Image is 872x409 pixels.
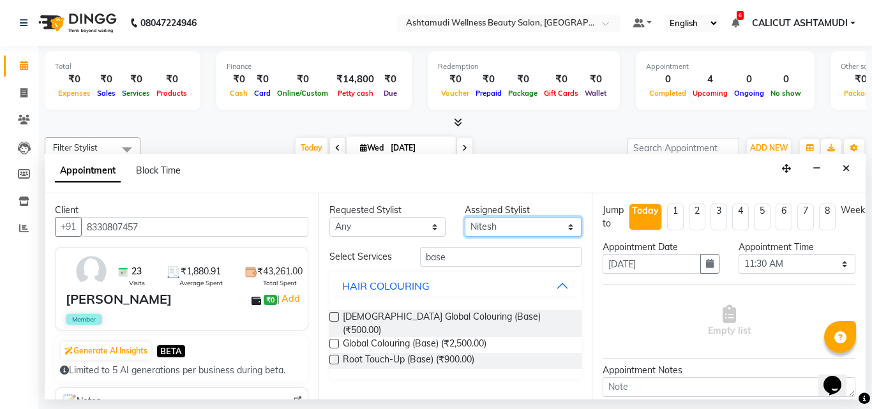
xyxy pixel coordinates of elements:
span: Products [153,89,190,98]
div: Select Services [320,250,410,264]
div: 4 [689,72,731,87]
span: ₹1,880.91 [181,265,221,278]
div: [PERSON_NAME] [66,290,172,309]
div: ₹0 [94,72,119,87]
div: Requested Stylist [329,204,446,217]
div: Today [632,204,659,218]
span: Card [251,89,274,98]
li: 6 [776,204,792,230]
span: Wallet [582,89,610,98]
span: No show [767,89,804,98]
div: ₹0 [505,72,541,87]
div: ₹0 [582,72,610,87]
span: ₹43,261.00 [257,265,303,278]
span: Wed [357,143,387,152]
div: Limited to 5 AI generations per business during beta. [60,364,303,377]
div: Finance [227,61,402,72]
span: Global Colouring (Base) (₹2,500.00) [343,337,486,353]
span: Root Touch-Up (Base) (₹900.00) [343,353,474,369]
span: CALICUT ASHTAMUDI [752,17,848,30]
span: 6 [737,11,744,20]
div: ₹0 [438,72,472,87]
button: Generate AI Insights [61,342,151,360]
input: Search by Name/Mobile/Email/Code [81,217,308,237]
div: 0 [731,72,767,87]
span: Gift Cards [541,89,582,98]
span: Total Spent [263,278,297,288]
div: 0 [646,72,689,87]
img: logo [33,5,120,41]
div: Jump to [603,204,624,230]
span: Voucher [438,89,472,98]
div: Appointment Time [739,241,855,254]
div: Appointment Date [603,241,719,254]
div: ₹0 [379,72,402,87]
span: BETA [157,345,185,357]
div: ₹0 [55,72,94,87]
button: Close [837,159,855,179]
span: ADD NEW [750,143,788,152]
span: Member [66,314,102,325]
div: ₹0 [119,72,153,87]
a: Add [280,291,302,306]
input: Search Appointment [628,138,739,158]
input: 2025-09-03 [387,138,451,158]
span: Due [380,89,400,98]
input: yyyy-mm-dd [603,254,701,274]
span: Expenses [55,89,94,98]
span: 23 [132,265,142,278]
div: ₹0 [251,72,274,87]
button: +91 [55,217,82,237]
div: Assigned Stylist [465,204,582,217]
span: Appointment [55,160,121,182]
span: Cash [227,89,251,98]
span: Block Time [136,165,181,176]
div: Redemption [438,61,610,72]
span: Average Spent [179,278,223,288]
span: Empty list [708,305,751,338]
div: Appointment [646,61,804,72]
input: Search by service name [420,247,582,267]
iframe: chat widget [818,358,859,396]
li: 5 [754,204,771,230]
span: | [277,291,302,306]
button: HAIR COLOURING [335,274,577,297]
div: 0 [767,72,804,87]
span: [DEMOGRAPHIC_DATA] Global Colouring (Base) (₹500.00) [343,310,572,337]
li: 4 [732,204,749,230]
span: Completed [646,89,689,98]
span: Today [296,138,327,158]
li: 2 [689,204,705,230]
div: ₹0 [274,72,331,87]
span: Online/Custom [274,89,331,98]
li: 8 [819,204,836,230]
img: avatar [73,253,110,290]
span: Petty cash [335,89,377,98]
div: ₹14,800 [331,72,379,87]
span: Services [119,89,153,98]
div: ₹0 [541,72,582,87]
li: 3 [710,204,727,230]
div: Total [55,61,190,72]
span: Upcoming [689,89,731,98]
span: Prepaid [472,89,505,98]
span: Package [505,89,541,98]
b: 08047224946 [140,5,197,41]
div: Client [55,204,308,217]
span: Visits [129,278,145,288]
span: ₹0 [264,295,277,305]
div: HAIR COLOURING [342,278,430,294]
span: Sales [94,89,119,98]
a: 6 [732,17,739,29]
li: 1 [667,204,684,230]
div: ₹0 [153,72,190,87]
span: Filter Stylist [53,142,98,152]
button: ADD NEW [747,139,791,157]
div: ₹0 [227,72,251,87]
span: Ongoing [731,89,767,98]
div: Weeks [841,204,869,217]
div: ₹0 [472,72,505,87]
li: 7 [797,204,814,230]
div: Appointment Notes [603,364,855,377]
